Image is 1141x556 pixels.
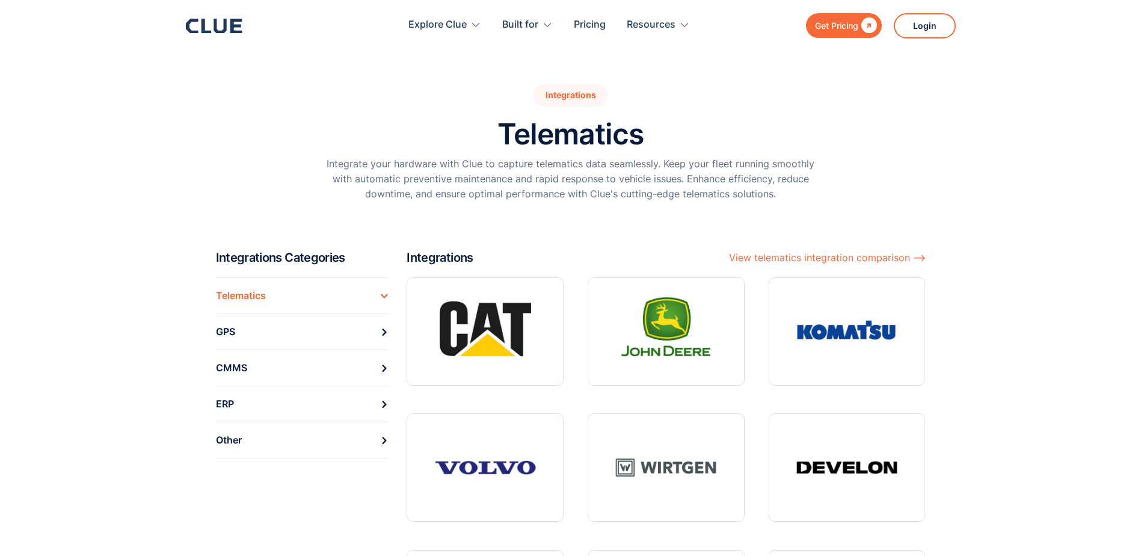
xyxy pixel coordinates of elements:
div:  [858,18,877,33]
div: Resources [627,6,675,44]
div: Integrations [534,84,608,107]
div: ERP [216,395,234,413]
div: GPS [216,323,235,341]
div: Other [216,431,242,449]
div: Telematics [216,286,266,305]
div: Explore Clue [408,6,467,44]
h1: Telematics [497,119,644,150]
h2: Integrations [407,250,473,265]
h2: Integrations Categories [216,250,398,265]
div: Built for [502,6,538,44]
div: Get Pricing [815,18,858,33]
div: Explore Clue [408,6,481,44]
a: Telematics [216,277,389,314]
p: Integrate your hardware with Clue to capture telematics data seamlessly. Keep your fleet running ... [324,156,817,202]
div: Resources [627,6,690,44]
a: GPS [216,314,389,350]
a: Other [216,422,389,459]
a: CMMS [216,350,389,386]
a: Login [894,13,956,39]
div: Built for [502,6,553,44]
a: Get Pricing [806,13,882,38]
a: View telematics integration comparison ⟶ [729,250,926,265]
a: Pricing [574,6,606,44]
a: ERP [216,386,389,422]
div: CMMS [216,359,247,377]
